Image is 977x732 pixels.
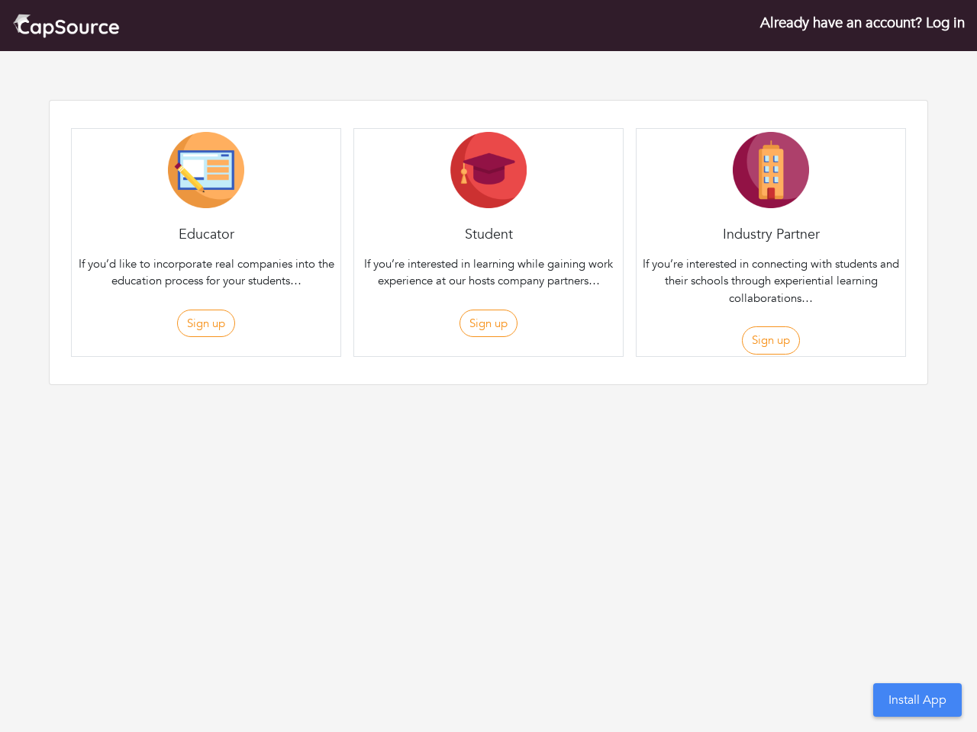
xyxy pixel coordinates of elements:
[357,255,620,290] p: If you’re interested in learning while gaining work experience at our hosts company partners…
[354,226,623,243] h4: Student
[640,255,902,307] p: If you’re interested in connecting with students and their schools through experiential learning ...
[12,12,120,39] img: cap_logo.png
[760,13,965,33] a: Already have an account? Log in
[75,255,337,290] p: If you’d like to incorporate real companies into the education process for your students…
[177,310,235,338] button: Sign up
[637,226,905,243] h4: Industry Partner
[742,326,800,355] button: Sign up
[168,132,244,208] img: Educator-Icon-31d5a1e457ca3f5474c6b92ab10a5d5101c9f8fbafba7b88091835f1a8db102f.png
[72,226,340,243] h4: Educator
[733,132,809,208] img: Company-Icon-7f8a26afd1715722aa5ae9dc11300c11ceeb4d32eda0db0d61c21d11b95ecac6.png
[873,683,962,717] button: Install App
[459,310,518,338] button: Sign up
[450,132,527,208] img: Student-Icon-6b6867cbad302adf8029cb3ecf392088beec6a544309a027beb5b4b4576828a8.png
